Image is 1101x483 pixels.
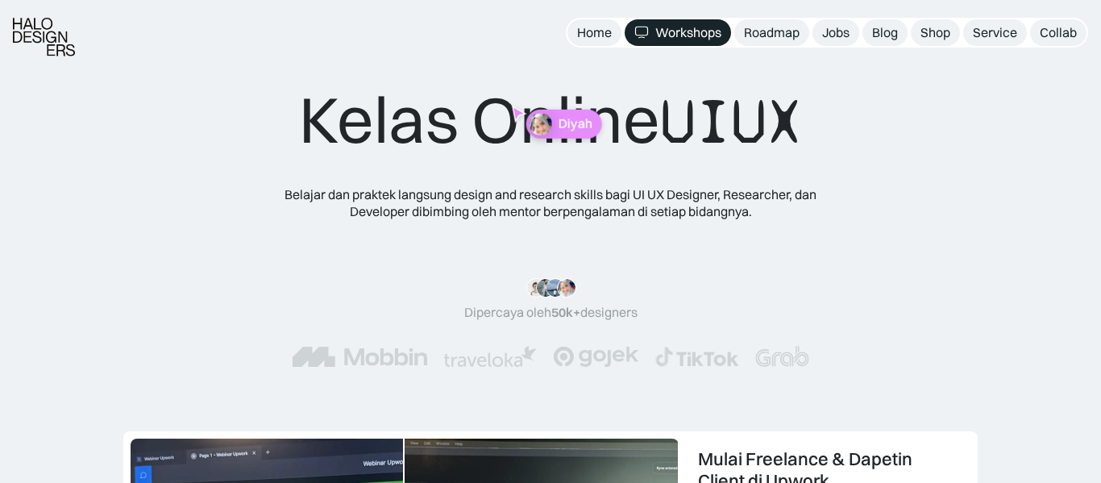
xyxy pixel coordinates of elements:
[862,19,908,46] a: Blog
[1040,24,1077,41] div: Collab
[920,24,950,41] div: Shop
[1030,19,1086,46] a: Collab
[734,19,809,46] a: Roadmap
[577,24,612,41] div: Home
[464,304,638,321] div: Dipercaya oleh designers
[963,19,1027,46] a: Service
[625,19,731,46] a: Workshops
[812,19,859,46] a: Jobs
[567,19,621,46] a: Home
[551,304,580,320] span: 50k+
[822,24,850,41] div: Jobs
[973,24,1017,41] div: Service
[655,24,721,41] div: Workshops
[744,24,800,41] div: Roadmap
[872,24,898,41] div: Blog
[260,186,841,220] div: Belajar dan praktek langsung design and research skills bagi UI UX Designer, Researcher, dan Deve...
[660,83,802,160] span: UIUX
[559,116,592,131] p: Diyah
[911,19,960,46] a: Shop
[299,81,802,160] div: Kelas Online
